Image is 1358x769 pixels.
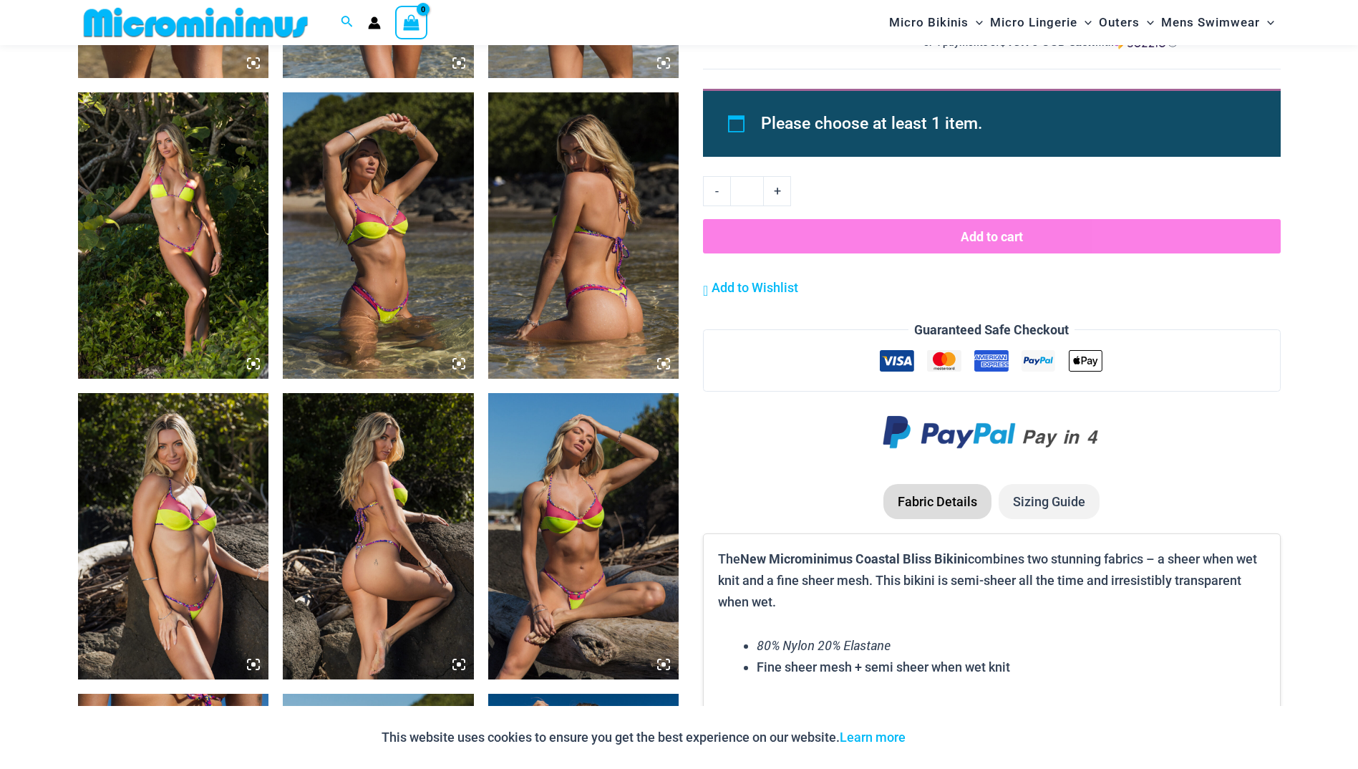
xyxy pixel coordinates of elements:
[718,548,1265,612] p: The combines two stunning fabrics – a sheer when wet knit and a fine sheer mesh. This bikini is s...
[730,176,764,206] input: Product quantity
[740,550,968,567] b: New Microminimus Coastal Bliss Bikini
[1161,4,1260,41] span: Mens Swimwear
[283,92,474,379] img: Coastal Bliss Leopard Sunset 3223 Underwire Top 4371 Thong
[703,277,798,299] a: Add to Wishlist
[990,4,1077,41] span: Micro Lingerie
[341,14,354,32] a: Search icon link
[757,637,891,654] em: 80% Nylon 20% Elastane
[969,4,983,41] span: Menu Toggle
[840,730,906,745] a: Learn more
[488,393,679,679] img: Coastal Bliss Leopard Sunset 3223 Underwire Top 4275 Micro Bikini
[488,92,679,379] img: Coastal Bliss Leopard Sunset 3223 Underwire Top 4371 Thong
[886,4,986,41] a: Micro BikinisMenu ToggleMenu Toggle
[889,4,969,41] span: Micro Bikinis
[712,280,798,295] span: Add to Wishlist
[1077,4,1092,41] span: Menu Toggle
[986,4,1095,41] a: Micro LingerieMenu ToggleMenu Toggle
[395,6,428,39] a: View Shopping Cart, empty
[1095,4,1158,41] a: OutersMenu ToggleMenu Toggle
[78,393,269,679] img: Coastal Bliss Leopard Sunset 3223 Underwire Top 4275 Micro Bikini
[883,2,1281,43] nav: Site Navigation
[283,393,474,679] img: Coastal Bliss Leopard Sunset 3223 Underwire Top 4275 Micro Bikini
[382,727,906,748] p: This website uses cookies to ensure you get the best experience on our website.
[764,176,791,206] a: +
[703,176,730,206] a: -
[368,16,381,29] a: Account icon link
[78,92,269,379] img: Coastal Bliss Leopard Sunset 3171 Tri Top 4275 Micro Bikini
[78,6,314,39] img: MM SHOP LOGO FLAT
[761,107,1248,140] li: Please choose at least 1 item.
[916,720,977,755] button: Accept
[1099,4,1140,41] span: Outers
[703,219,1280,253] button: Add to cart
[908,319,1075,341] legend: Guaranteed Safe Checkout
[883,484,991,520] li: Fabric Details
[1158,4,1278,41] a: Mens SwimwearMenu ToggleMenu Toggle
[1260,4,1274,41] span: Menu Toggle
[757,657,1265,678] li: Fine sheer mesh + semi sheer when wet knit
[999,484,1100,520] li: Sizing Guide
[1140,4,1154,41] span: Menu Toggle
